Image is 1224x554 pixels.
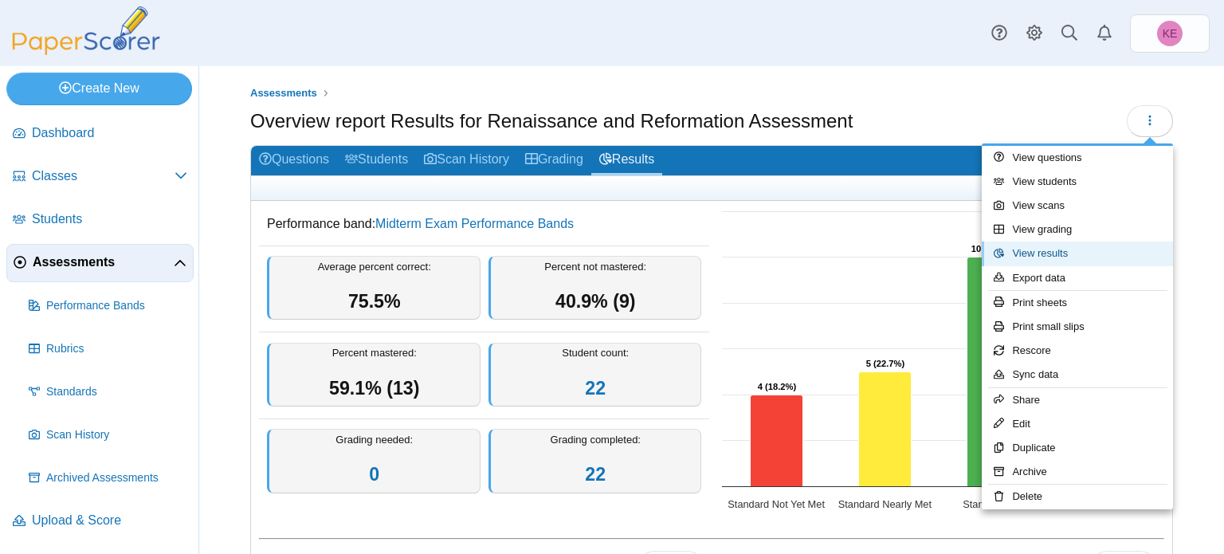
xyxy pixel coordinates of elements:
a: Alerts [1087,16,1122,51]
a: Midterm Exam Performance Bands [375,217,574,230]
span: 75.5% [348,291,401,312]
h1: Overview report Results for Renaissance and Reformation Assessment [250,108,853,135]
span: Students [32,210,187,228]
span: Assessments [250,87,317,99]
a: Assessments [6,244,194,282]
a: View scans [982,194,1173,218]
text: Standard Nearly Met [838,498,932,510]
a: Export data [982,266,1173,290]
div: Grading completed: [488,429,702,493]
span: Standards [46,384,187,400]
a: 22 [585,378,606,399]
a: Scan History [22,416,194,454]
a: View students [982,170,1173,194]
span: Rubrics [46,341,187,357]
span: Classes [32,167,175,185]
a: Performance Bands [22,287,194,325]
a: Students [6,201,194,239]
a: 0 [369,464,379,485]
a: Grading [517,146,591,175]
a: Students [337,146,416,175]
a: Print small slips [982,315,1173,339]
img: PaperScorer [6,6,166,55]
text: 4 (18.2%) [758,382,797,391]
a: Standards [22,373,194,411]
dd: Performance band: [259,203,709,245]
div: Student count: [488,343,702,407]
div: Chart. Highcharts interactive chart. [714,203,1164,522]
a: View questions [982,146,1173,170]
a: Results [591,146,662,175]
a: Share [982,388,1173,412]
span: Upload & Score [32,512,187,529]
a: 22 [585,464,606,485]
span: Performance Bands [46,298,187,314]
span: Kimberly Evans [1163,28,1178,39]
svg: Interactive chart [714,203,1164,522]
a: Delete [982,485,1173,509]
span: 59.1% (13) [329,378,419,399]
a: Rubrics [22,330,194,368]
text: Standard Not Yet Met [728,498,825,510]
span: Kimberly Evans [1157,21,1183,46]
span: 40.9% (9) [555,291,636,312]
a: PaperScorer [6,44,166,57]
a: Rescore [982,339,1173,363]
a: Create New [6,73,192,104]
a: Edit [982,412,1173,436]
a: Kimberly Evans [1130,14,1210,53]
a: Classes [6,158,194,196]
a: Duplicate [982,436,1173,460]
a: View grading [982,218,1173,242]
path: Standard Not Yet Met, 4. Overall Assessment Performance. [751,395,803,487]
a: Scan History [416,146,517,175]
span: Archived Assessments [46,470,187,486]
text: Standard Met [963,498,1024,510]
a: Print sheets [982,291,1173,315]
span: Scan History [46,427,187,443]
a: Dashboard [6,115,194,153]
a: Archive [982,460,1173,484]
a: Questions [251,146,337,175]
text: 5 (22.7%) [866,359,905,368]
a: Assessments [246,84,321,104]
path: Standard Met, 10. Overall Assessment Performance. [967,257,1020,487]
div: Grading needed: [267,429,481,493]
div: Average percent correct: [267,256,481,320]
div: Percent not mastered: [488,256,702,320]
text: 10 (45.5%) [971,244,1015,253]
span: Assessments [33,253,174,271]
a: View results [982,242,1173,265]
a: Archived Assessments [22,459,194,497]
a: Upload & Score [6,502,194,540]
path: Standard Nearly Met, 5. Overall Assessment Performance. [859,372,912,487]
span: Dashboard [32,124,187,142]
div: Percent mastered: [267,343,481,407]
a: Sync data [982,363,1173,387]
